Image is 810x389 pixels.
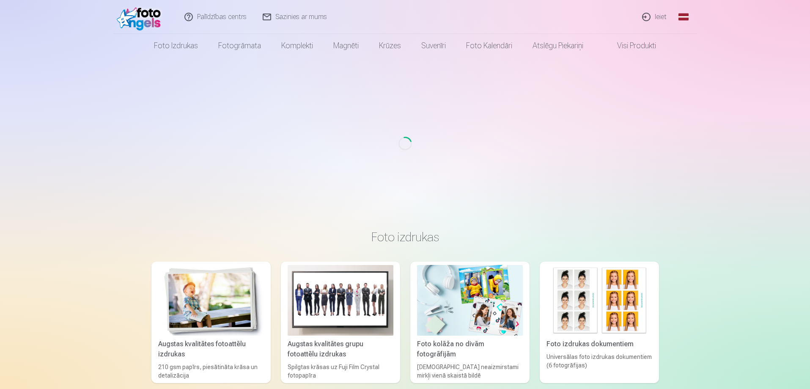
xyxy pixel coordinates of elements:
a: Foto kolāža no divām fotogrāfijāmFoto kolāža no divām fotogrāfijām[DEMOGRAPHIC_DATA] neaizmirstam... [410,262,530,383]
a: Komplekti [271,34,323,58]
img: /fa1 [117,3,165,30]
div: Augstas kvalitātes fotoattēlu izdrukas [155,339,267,359]
h3: Foto izdrukas [158,229,652,245]
div: Augstas kvalitātes grupu fotoattēlu izdrukas [284,339,397,359]
img: Foto kolāža no divām fotogrāfijām [417,265,523,336]
img: Augstas kvalitātes fotoattēlu izdrukas [158,265,264,336]
img: Augstas kvalitātes grupu fotoattēlu izdrukas [288,265,393,336]
img: Foto izdrukas dokumentiem [546,265,652,336]
a: Foto izdrukas [144,34,208,58]
a: Krūzes [369,34,411,58]
a: Visi produkti [593,34,666,58]
div: Spilgtas krāsas uz Fuji Film Crystal fotopapīra [284,363,397,380]
a: Magnēti [323,34,369,58]
a: Foto izdrukas dokumentiemFoto izdrukas dokumentiemUniversālas foto izdrukas dokumentiem (6 fotogr... [540,262,659,383]
div: Universālas foto izdrukas dokumentiem (6 fotogrāfijas) [543,353,656,380]
a: Suvenīri [411,34,456,58]
a: Augstas kvalitātes grupu fotoattēlu izdrukasAugstas kvalitātes grupu fotoattēlu izdrukasSpilgtas ... [281,262,400,383]
a: Foto kalendāri [456,34,522,58]
div: [DEMOGRAPHIC_DATA] neaizmirstami mirkļi vienā skaistā bildē [414,363,526,380]
a: Atslēgu piekariņi [522,34,593,58]
div: Foto izdrukas dokumentiem [543,339,656,349]
div: 210 gsm papīrs, piesātināta krāsa un detalizācija [155,363,267,380]
div: Foto kolāža no divām fotogrāfijām [414,339,526,359]
a: Fotogrāmata [208,34,271,58]
a: Augstas kvalitātes fotoattēlu izdrukasAugstas kvalitātes fotoattēlu izdrukas210 gsm papīrs, piesā... [151,262,271,383]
